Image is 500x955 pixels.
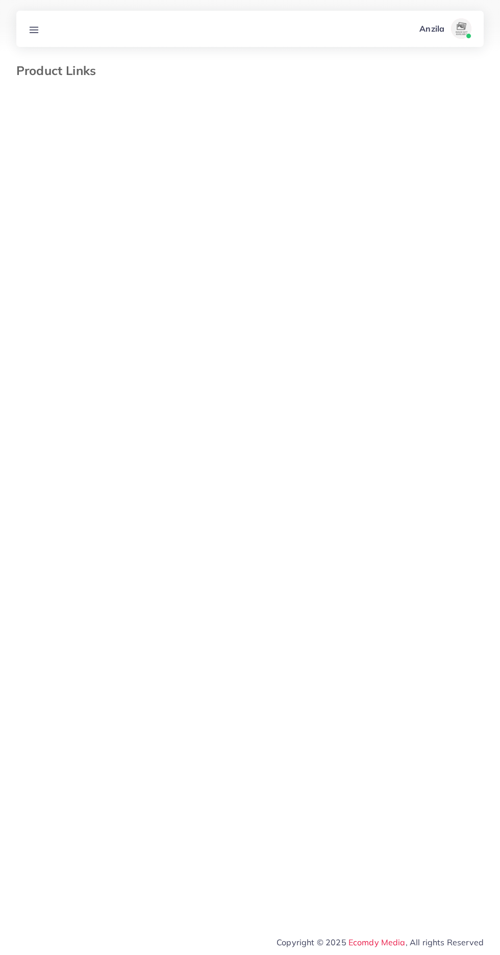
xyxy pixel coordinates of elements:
[419,22,444,35] p: Anzila
[277,936,484,948] span: Copyright © 2025
[406,936,484,948] span: , All rights Reserved
[414,18,476,39] a: Anzilaavatar
[348,937,406,947] a: Ecomdy Media
[16,63,104,78] h3: Product Links
[451,18,471,39] img: avatar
